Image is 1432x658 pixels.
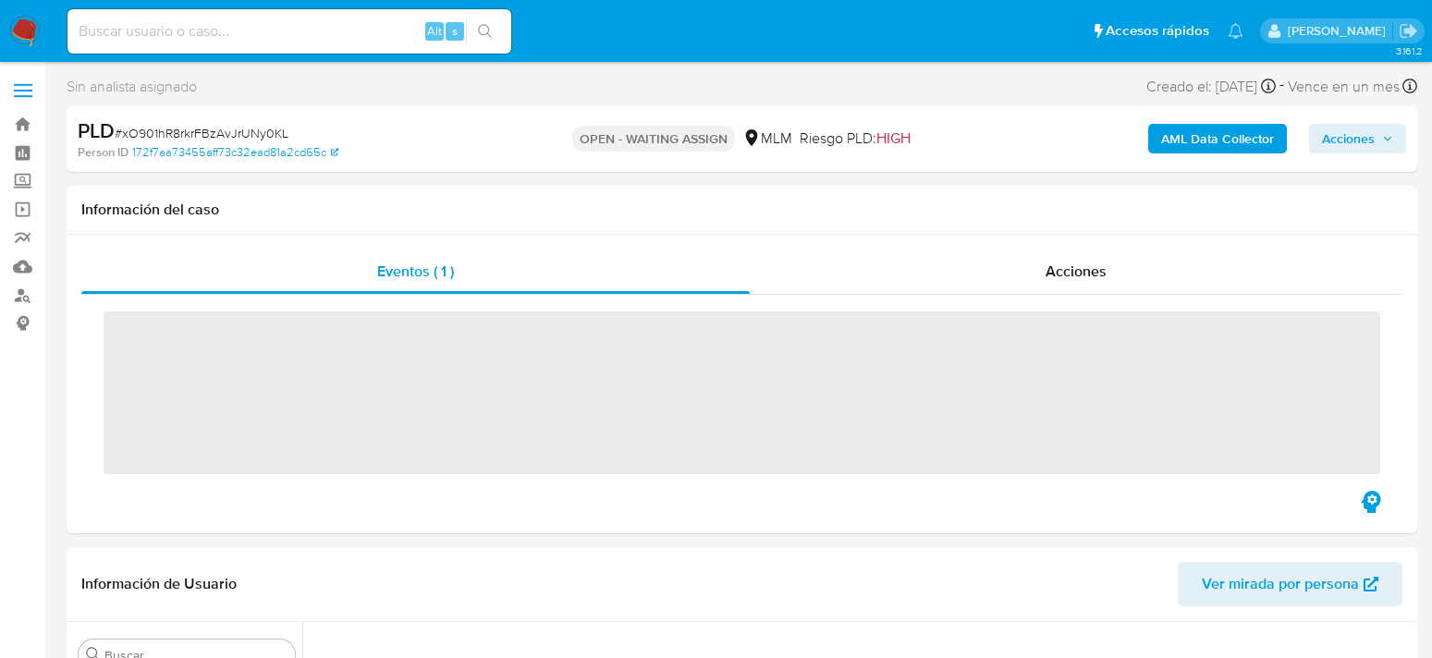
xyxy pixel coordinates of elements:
span: Ver mirada por persona [1202,562,1359,606]
span: Alt [427,22,442,40]
h1: Información de Usuario [81,575,237,593]
div: Creado el: [DATE] [1146,74,1276,99]
span: - [1279,74,1284,99]
span: Accesos rápidos [1106,21,1209,41]
div: MLM [742,128,792,149]
button: search-icon [466,18,504,44]
a: Notificaciones [1228,23,1243,39]
p: diego.ortizcastro@mercadolibre.com.mx [1288,22,1392,40]
span: HIGH [876,128,911,149]
h1: Información del caso [81,201,1402,219]
span: Riesgo PLD: [800,128,911,149]
span: ‌ [104,311,1380,474]
span: Acciones [1322,124,1375,153]
a: 172f7aa73455aff73c32ead81a2cd65c [132,144,338,161]
span: # xO901hR8rkrFBzAvJrUNy0KL [115,124,288,142]
button: AML Data Collector [1148,124,1287,153]
b: PLD [78,116,115,145]
span: s [452,22,458,40]
button: Ver mirada por persona [1178,562,1402,606]
b: AML Data Collector [1161,124,1274,153]
a: Salir [1399,21,1418,41]
span: Vence en un mes [1288,77,1400,97]
b: Person ID [78,144,129,161]
button: Acciones [1309,124,1406,153]
p: OPEN - WAITING ASSIGN [572,126,735,152]
span: Acciones [1046,261,1107,282]
span: Sin analista asignado [67,77,197,97]
span: Eventos ( 1 ) [377,261,454,282]
input: Buscar usuario o caso... [67,19,511,43]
